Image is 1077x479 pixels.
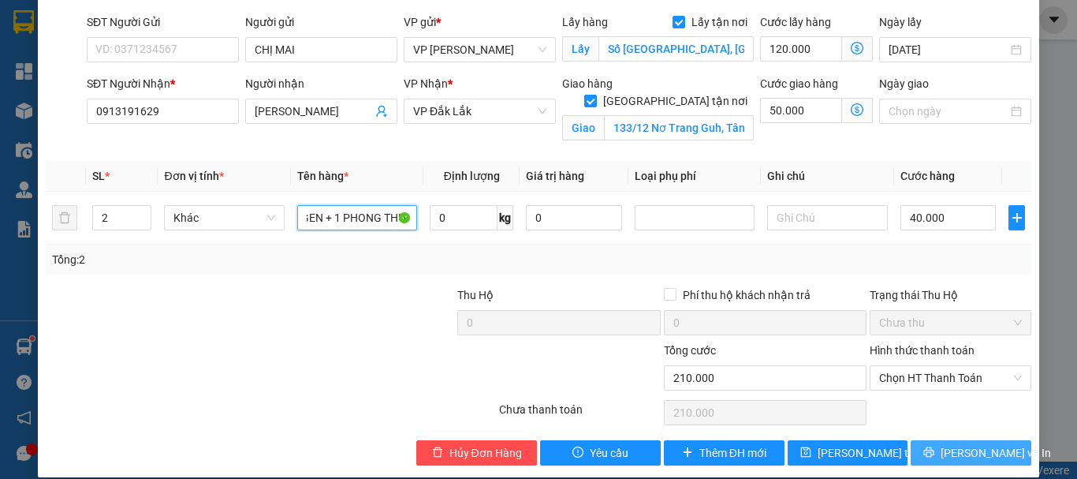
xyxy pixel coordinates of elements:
div: Trạng thái Thu Hộ [870,286,1031,304]
span: Giao hàng [562,77,613,90]
label: Cước lấy hàng [760,16,831,28]
input: Cước lấy hàng [760,36,842,62]
span: dollar-circle [851,42,863,54]
input: Lấy tận nơi [598,36,754,62]
span: Cước hàng [900,170,955,182]
b: Hồng Đức Express [139,18,307,38]
b: Phiếu giao hàng [149,101,295,121]
li: Tổng kho TTC [PERSON_NAME], Đường 10, [PERSON_NAME], Dĩ An [88,39,358,78]
span: Giao [562,115,604,140]
img: logo.jpg [20,20,99,99]
button: printer[PERSON_NAME] và In [911,440,1031,466]
span: VP Nhận [404,77,448,90]
span: Chọn HT Thanh Toán [879,366,1022,390]
input: Ngày giao [889,103,1008,120]
div: Tổng: 2 [52,251,417,268]
span: Thêm ĐH mới [699,444,766,462]
span: VP Hồ Chí Minh [413,38,546,62]
button: delete [52,205,77,230]
span: Lấy tận nơi [685,13,754,31]
span: [PERSON_NAME] thay đổi [818,444,944,462]
input: Cước giao hàng [760,98,842,123]
span: SL [92,170,105,182]
input: Giao tận nơi [604,115,754,140]
span: Yêu cầu [590,444,628,462]
span: Đơn vị tính [164,170,223,182]
label: Ngày giao [879,77,929,90]
label: Ngày lấy [879,16,922,28]
span: Tên hàng [297,170,348,182]
span: printer [923,447,934,459]
li: Hotline: 0786454126 [88,78,358,98]
span: Thu Hộ [457,289,494,301]
div: Người gửi [245,13,397,31]
span: exclamation-circle [572,447,583,459]
div: SĐT Người Gửi [87,13,239,31]
div: VP gửi [404,13,556,31]
span: delete [432,447,443,459]
div: SĐT Người Nhận [87,75,239,92]
div: Người nhận [245,75,397,92]
th: Ghi chú [761,161,893,192]
span: dollar-circle [851,103,863,116]
input: Ngày lấy [889,41,1008,58]
input: VD: Bàn, Ghế [297,205,417,230]
span: Lấy [562,36,598,62]
button: plus [1008,205,1025,230]
div: Chưa thanh toán [498,401,662,428]
span: [GEOGRAPHIC_DATA] tận nơi [597,92,754,110]
span: VP Đắk Lắk [413,99,546,123]
span: Phí thu hộ khách nhận trả [676,286,817,304]
button: deleteHủy Đơn Hàng [416,440,537,466]
label: Hình thức thanh toán [870,344,975,357]
span: Chưa thu [879,311,1022,335]
button: save[PERSON_NAME] thay đổi [788,440,908,466]
span: user-add [375,105,388,118]
span: Tổng cước [664,344,716,357]
span: Khác [173,206,274,230]
span: Lấy hàng [562,16,608,28]
input: Ghi Chú [767,205,887,230]
label: Cước giao hàng [760,77,838,90]
span: Hủy Đơn Hàng [449,444,522,462]
span: plus [682,447,693,459]
span: [PERSON_NAME] và In [941,444,1051,462]
span: save [800,447,811,459]
button: plusThêm ĐH mới [664,440,784,466]
button: exclamation-circleYêu cầu [540,440,661,466]
span: Định lượng [444,170,500,182]
th: Loại phụ phí [628,161,761,192]
span: Giá trị hàng [526,170,584,182]
span: plus [1009,211,1024,224]
span: kg [498,205,513,230]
